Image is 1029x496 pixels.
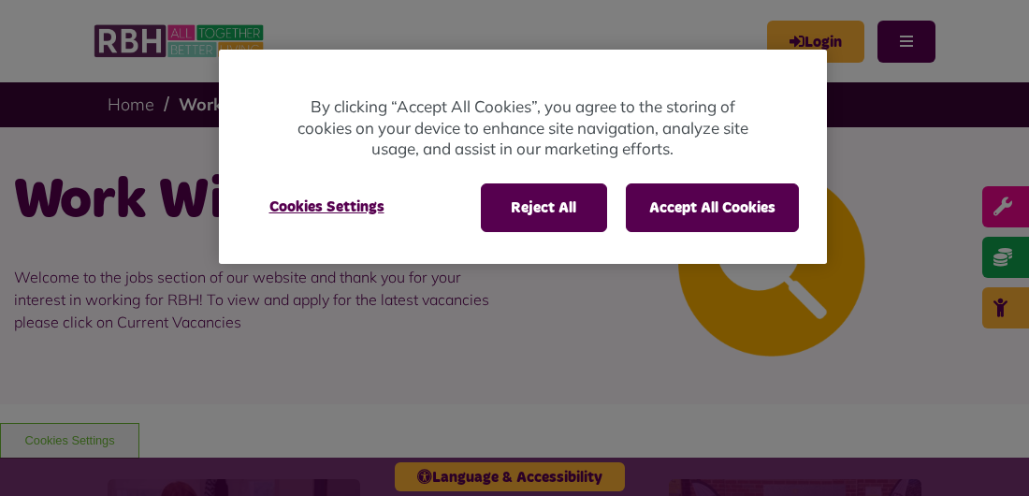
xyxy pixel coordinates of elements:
[626,183,799,232] button: Accept All Cookies
[294,96,752,160] p: By clicking “Accept All Cookies”, you agree to the storing of cookies on your device to enhance s...
[247,183,407,230] button: Cookies Settings
[219,50,827,264] div: Cookie banner
[219,50,827,264] div: Privacy
[481,183,607,232] button: Reject All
